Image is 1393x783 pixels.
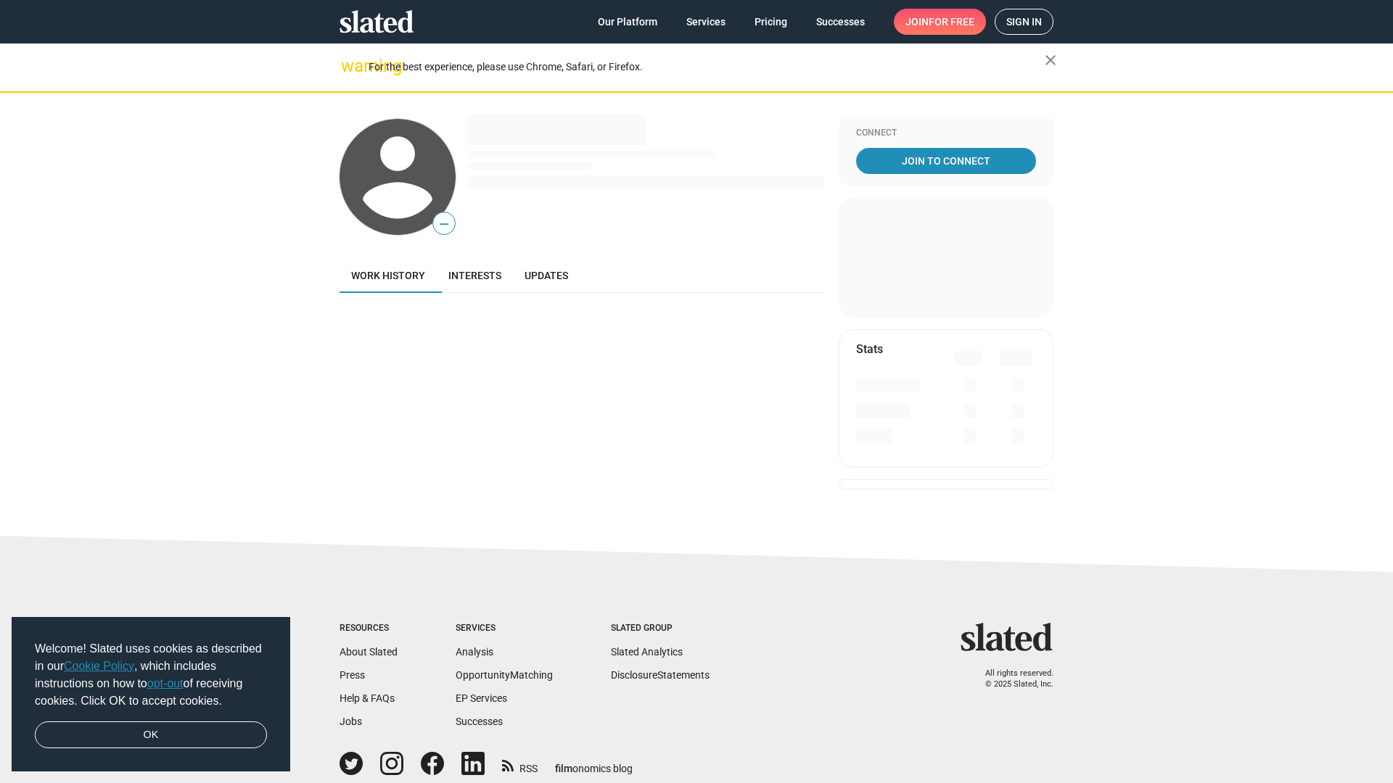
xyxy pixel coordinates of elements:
[743,9,799,35] a: Pricing
[755,9,787,35] span: Pricing
[12,617,290,772] div: cookieconsent
[929,9,974,35] span: for free
[611,623,710,634] div: Slated Group
[35,640,267,710] span: Welcome! Slated uses cookies as described in our , which includes instructions on how to of recei...
[456,692,507,704] a: EP Services
[351,270,425,281] span: Work history
[513,258,580,293] a: Updates
[555,763,572,774] span: film
[905,9,974,35] span: Join
[1006,9,1042,34] span: Sign in
[456,623,553,634] div: Services
[340,716,362,727] a: Jobs
[995,9,1053,35] a: Sign in
[598,9,657,35] span: Our Platform
[856,148,1036,174] a: Join To Connect
[586,9,669,35] a: Our Platform
[1042,51,1059,69] mat-icon: close
[525,270,568,281] span: Updates
[35,721,267,749] a: dismiss cookie message
[340,669,365,681] a: Press
[369,57,1045,77] div: For the best experience, please use Chrome, Safari, or Firefox.
[502,753,538,776] a: RSS
[805,9,876,35] a: Successes
[675,9,737,35] a: Services
[341,57,358,75] mat-icon: warning
[611,669,710,681] a: DisclosureStatements
[433,215,455,233] span: —
[448,270,501,281] span: Interests
[859,148,1033,174] span: Join To Connect
[686,9,726,35] span: Services
[456,646,493,658] a: Analysis
[816,9,865,35] span: Successes
[894,9,986,35] a: Joinfor free
[856,128,1036,139] div: Connect
[437,258,513,293] a: Interests
[456,716,503,727] a: Successes
[340,646,398,658] a: About Slated
[970,668,1053,689] p: All rights reserved. © 2025 Slated, Inc.
[611,646,683,658] a: Slated Analytics
[856,341,883,357] mat-card-title: Stats
[340,258,437,293] a: Work history
[64,660,134,672] a: Cookie Policy
[340,623,398,634] div: Resources
[555,750,633,776] a: filmonomics blog
[340,692,395,704] a: Help & FAQs
[456,669,553,681] a: OpportunityMatching
[147,677,184,689] a: opt-out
